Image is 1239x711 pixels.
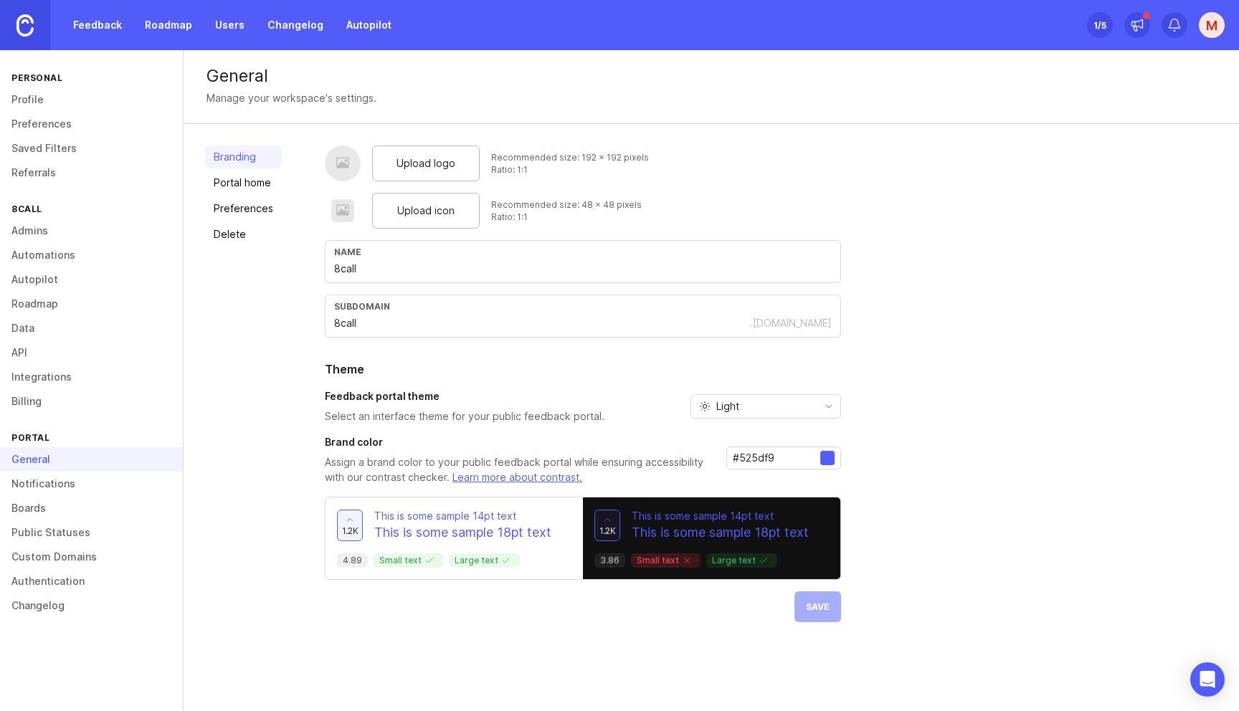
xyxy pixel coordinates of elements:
[325,435,715,449] h3: Brand color
[599,525,616,537] span: 1.2k
[594,510,620,541] button: 1.2k
[455,555,514,566] p: Large text
[343,555,362,566] p: 4.89
[325,455,715,485] p: Assign a brand color to your public feedback portal while ensuring accessibility with our contras...
[337,510,363,541] button: 1.2k
[259,12,332,38] a: Changelog
[632,509,809,523] p: This is some sample 14pt text
[1087,12,1113,38] button: 1/5
[205,171,282,194] a: Portal home
[690,394,841,419] div: toggle menu
[334,301,832,312] div: subdomain
[325,361,841,378] h2: Theme
[817,401,840,412] svg: toggle icon
[716,399,739,414] span: Light
[452,471,582,483] a: Learn more about contrast.
[491,151,649,163] div: Recommended size: 192 x 192 pixels
[491,163,649,176] div: Ratio: 1:1
[397,156,455,171] span: Upload logo
[637,555,695,566] p: Small text
[205,197,282,220] a: Preferences
[206,90,376,106] div: Manage your workspace's settings.
[136,12,201,38] a: Roadmap
[374,509,551,523] p: This is some sample 14pt text
[632,523,809,542] p: This is some sample 18pt text
[1093,15,1106,35] div: 1 /5
[338,12,400,38] a: Autopilot
[397,203,455,219] span: Upload icon
[712,555,772,566] p: Large text
[65,12,130,38] a: Feedback
[374,523,551,542] p: This is some sample 18pt text
[325,389,604,404] h3: Feedback portal theme
[1199,12,1225,38] button: M
[1190,662,1225,697] div: Open Intercom Messenger
[205,223,282,246] a: Delete
[491,211,642,223] div: Ratio: 1:1
[699,401,711,412] svg: prefix icon Sun
[206,67,1216,85] div: General
[334,315,750,331] input: Subdomain
[206,12,253,38] a: Users
[750,316,832,330] div: .[DOMAIN_NAME]
[16,14,34,37] img: Canny Home
[342,525,359,537] span: 1.2k
[600,555,619,566] p: 3.86
[334,247,832,257] div: Name
[379,555,437,566] p: Small text
[325,409,604,424] p: Select an interface theme for your public feedback portal.
[205,145,282,168] a: Branding
[491,199,642,211] div: Recommended size: 48 x 48 pixels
